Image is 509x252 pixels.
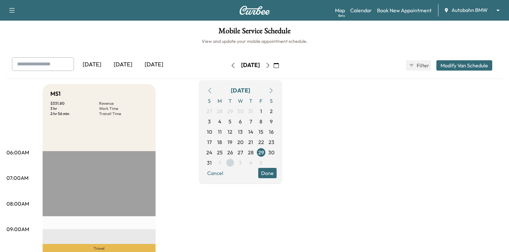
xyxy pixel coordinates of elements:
span: 22 [258,138,264,146]
span: 5 [260,159,262,167]
span: 27 [207,107,212,115]
div: [DATE] [241,61,260,69]
span: Filter [417,62,428,69]
a: Book New Appointment [377,6,432,14]
p: 06:00AM [6,149,29,156]
span: 28 [248,149,254,156]
span: 31 [248,107,253,115]
span: 17 [207,138,212,146]
button: Modify Van Schedule [436,60,492,71]
span: 15 [259,128,263,136]
span: 23 [269,138,274,146]
button: Filter [406,60,431,71]
span: 10 [207,128,212,136]
span: 3 [239,159,242,167]
span: 30 [237,107,243,115]
span: 8 [260,118,262,125]
span: 31 [207,159,212,167]
span: 20 [237,138,243,146]
button: Done [258,168,277,178]
span: 19 [228,138,232,146]
span: 6 [239,118,242,125]
a: Calendar [350,6,372,14]
a: MapBeta [335,6,345,14]
span: Autobahn BMW [452,6,488,14]
span: T [225,96,235,106]
span: T [246,96,256,106]
span: 28 [217,107,223,115]
p: Transit Time [99,111,148,116]
span: S [204,96,215,106]
p: $ 331.80 [50,101,99,106]
p: Revenue [99,101,148,106]
span: 1 [260,107,262,115]
div: Beta [338,13,345,18]
span: 26 [227,149,233,156]
span: 5 [229,118,231,125]
p: 08:00AM [6,200,29,208]
span: 2 [229,159,231,167]
span: 3 [208,118,211,125]
span: 4 [249,159,252,167]
p: 07:00AM [6,174,28,182]
span: 2 [270,107,273,115]
span: 7 [249,118,252,125]
span: W [235,96,246,106]
span: 18 [217,138,222,146]
h1: Mobile Service Schedule [6,27,503,38]
p: Work Time [99,106,148,111]
p: 3 hr [50,106,99,111]
div: [DATE] [76,57,107,72]
span: 29 [258,149,264,156]
p: 09:00AM [6,225,29,233]
div: [DATE] [138,57,169,72]
span: 14 [248,128,253,136]
span: 16 [269,128,274,136]
img: Curbee Logo [239,6,270,15]
span: 24 [206,149,212,156]
span: 29 [227,107,233,115]
span: 1 [219,159,221,167]
div: [DATE] [231,86,250,95]
h5: MS1 [50,89,61,98]
span: 4 [218,118,221,125]
span: M [215,96,225,106]
span: 27 [238,149,243,156]
span: 11 [218,128,222,136]
button: Cancel [204,168,226,178]
h6: View and update your mobile appointment schedule. [6,38,503,44]
span: F [256,96,266,106]
span: 9 [270,118,273,125]
span: 30 [268,149,274,156]
p: 2 hr 56 min [50,111,99,116]
span: 21 [248,138,253,146]
span: 12 [228,128,232,136]
span: S [266,96,277,106]
span: 13 [238,128,243,136]
span: 25 [217,149,223,156]
div: [DATE] [107,57,138,72]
